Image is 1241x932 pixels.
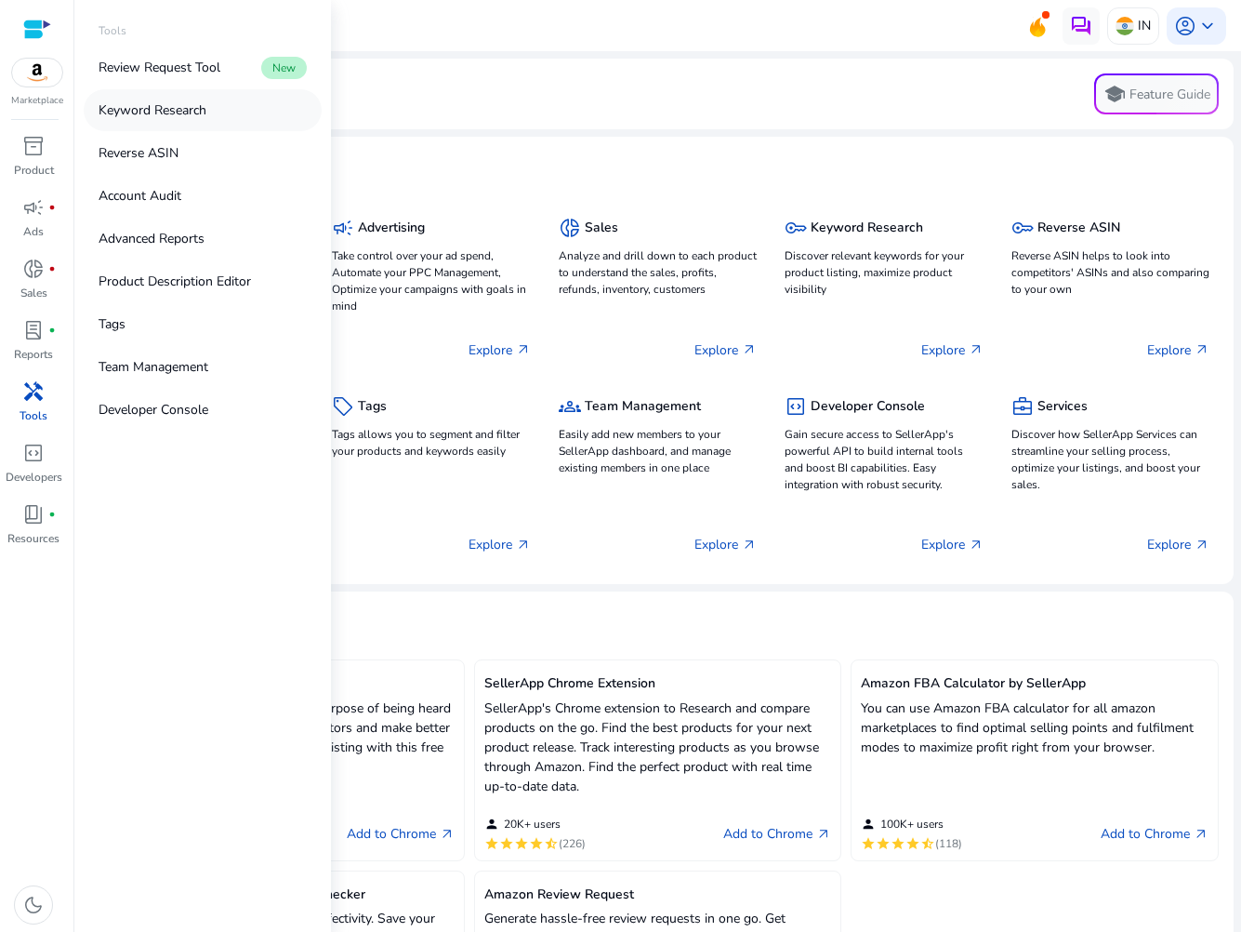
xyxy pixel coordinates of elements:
span: key [785,217,807,239]
p: Tags [99,314,125,334]
a: Add to Chromearrow_outward [347,823,455,845]
p: Gain secure access to SellerApp's powerful API to build internal tools and boost BI capabilities.... [785,426,983,493]
mat-icon: star [499,836,514,851]
p: Developer Console [99,400,208,419]
p: Sales [20,285,47,301]
p: Tags allows you to segment and filter your products and keywords easily [332,426,530,459]
span: fiber_manual_record [48,204,56,211]
mat-icon: person [861,817,876,832]
p: Discover how SellerApp Services can streamline your selling process, optimize your listings, and ... [1011,426,1209,493]
p: Explore [1147,535,1209,554]
span: (226) [559,836,586,851]
p: Review Request Tool [99,58,220,77]
span: inventory_2 [22,135,45,157]
span: arrow_outward [969,538,984,553]
span: fiber_manual_record [48,511,56,518]
p: Resources [7,530,59,547]
span: 100K+ users [880,817,944,832]
p: Analyze and drill down to each product to understand the sales, profits, refunds, inventory, cust... [559,247,757,298]
p: Discover relevant keywords for your product listing, maximize product visibility [785,247,983,298]
span: arrow_outward [816,827,831,842]
span: 20K+ users [504,817,561,832]
h5: SellerApp Chrome Extension [484,676,832,692]
button: schoolFeature Guide [1094,73,1219,114]
mat-icon: star_half [920,836,935,851]
mat-icon: star [905,836,920,851]
p: Explore [921,340,984,360]
img: amazon.svg [12,59,62,87]
span: arrow_outward [516,538,531,553]
span: book_4 [22,503,45,526]
p: Ads [23,223,44,240]
span: campaign [332,217,354,239]
h5: Amazon FBA Calculator by SellerApp [861,676,1208,692]
p: Feature Guide [1129,86,1210,104]
p: Advanced Reports [99,229,205,248]
span: business_center [1011,395,1034,418]
mat-icon: star [891,836,905,851]
a: Add to Chromearrow_outward [723,823,831,845]
h5: Advertising [358,220,425,236]
h5: Developer Console [811,399,925,415]
span: fiber_manual_record [48,326,56,334]
span: arrow_outward [969,342,984,357]
p: You can use Amazon FBA calculator for all amazon marketplaces to find optimal selling points and ... [861,699,1208,757]
p: Account Audit [99,186,181,206]
p: Tools [99,22,126,39]
p: Explore [921,535,984,554]
span: arrow_outward [1194,827,1208,842]
span: code_blocks [22,442,45,464]
span: dark_mode [22,894,45,916]
span: arrow_outward [742,538,757,553]
span: fiber_manual_record [48,265,56,273]
p: Explore [694,535,757,554]
p: Developers [6,469,62,486]
span: donut_small [22,258,45,280]
span: campaign [22,196,45,219]
span: arrow_outward [1195,342,1209,357]
p: IN [1138,9,1151,42]
span: arrow_outward [516,342,531,357]
mat-icon: person [484,817,499,832]
p: Marketplace [11,94,63,108]
h5: Team Management [585,399,701,415]
p: Product [14,162,54,179]
mat-icon: star [876,836,891,851]
p: Tools [20,407,47,424]
h5: Services [1037,399,1088,415]
span: New [261,57,307,79]
p: Product Description Editor [99,272,251,291]
p: Reverse ASIN [99,143,178,163]
span: key [1011,217,1034,239]
mat-icon: star [529,836,544,851]
img: in.svg [1116,17,1134,35]
span: code_blocks [785,395,807,418]
span: handyman [22,380,45,403]
p: Explore [469,340,531,360]
mat-icon: star_half [544,836,559,851]
span: sell [332,395,354,418]
h5: Keyword Research [811,220,923,236]
span: donut_small [559,217,581,239]
span: arrow_outward [1195,538,1209,553]
p: Take control over your ad spend, Automate your PPC Management, Optimize your campaigns with goals... [332,247,530,314]
span: lab_profile [22,319,45,341]
p: Explore [1147,340,1209,360]
h5: Sales [585,220,618,236]
p: Team Management [99,357,208,377]
a: Add to Chromearrow_outward [1101,823,1208,845]
mat-icon: star [484,836,499,851]
span: account_circle [1174,15,1196,37]
span: (118) [935,836,962,851]
p: Reports [14,346,53,363]
span: keyboard_arrow_down [1196,15,1219,37]
h5: Amazon Review Request [484,887,832,903]
mat-icon: star [861,836,876,851]
h5: Tags [358,399,387,415]
span: arrow_outward [440,827,455,842]
h5: Reverse ASIN [1037,220,1120,236]
span: arrow_outward [742,342,757,357]
p: Keyword Research [99,100,206,120]
p: SellerApp's Chrome extension to Research and compare products on the go. Find the best products f... [484,699,832,796]
mat-icon: star [514,836,529,851]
